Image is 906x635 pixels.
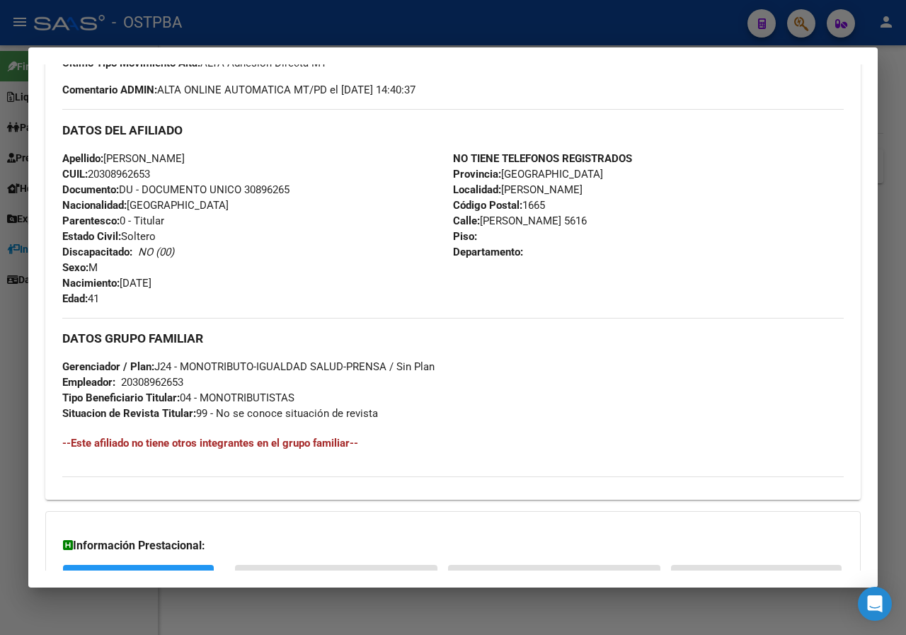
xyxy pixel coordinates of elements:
strong: Parentesco: [62,214,120,227]
strong: Gerenciador / Plan: [62,360,154,373]
h3: DATOS GRUPO FAMILIAR [62,331,844,346]
span: DU - DOCUMENTO UNICO 30896265 [62,183,289,196]
strong: Sexo: [62,261,88,274]
span: J24 - MONOTRIBUTO-IGUALDAD SALUD-PRENSA / Sin Plan [62,360,435,373]
strong: NO TIENE TELEFONOS REGISTRADOS [453,152,632,165]
span: 20308962653 [62,168,150,181]
span: 0 - Titular [62,214,164,227]
h3: DATOS DEL AFILIADO [62,122,844,138]
button: Prestaciones Auditadas [671,565,842,591]
span: [DATE] [62,277,151,290]
span: [GEOGRAPHIC_DATA] [62,199,229,212]
strong: Tipo Beneficiario Titular: [62,391,180,404]
strong: Discapacitado: [62,246,132,258]
div: 20308962653 [121,374,183,390]
span: ALTA ONLINE AUTOMATICA MT/PD el [DATE] 14:40:37 [62,82,415,98]
strong: Edad: [62,292,88,305]
span: M [62,261,98,274]
strong: Código Postal: [453,199,522,212]
strong: Documento: [62,183,119,196]
strong: Empleador: [62,376,115,389]
button: Sin Certificado Discapacidad [235,565,437,591]
strong: Piso: [453,230,477,243]
span: [PERSON_NAME] [453,183,583,196]
strong: CUIL: [62,168,88,181]
strong: Provincia: [453,168,501,181]
i: NO (00) [138,246,174,258]
strong: Calle: [453,214,480,227]
button: Not. Internacion / Censo Hosp. [448,565,660,591]
span: 04 - MONOTRIBUTISTAS [62,391,294,404]
strong: Localidad: [453,183,501,196]
span: [PERSON_NAME] [62,152,185,165]
span: [GEOGRAPHIC_DATA] [453,168,603,181]
span: 99 - No se conoce situación de revista [62,407,378,420]
strong: Departamento: [453,246,523,258]
div: Open Intercom Messenger [858,587,892,621]
h4: --Este afiliado no tiene otros integrantes en el grupo familiar-- [62,435,844,451]
span: Soltero [62,230,156,243]
span: [PERSON_NAME] 5616 [453,214,587,227]
span: 41 [62,292,99,305]
strong: Apellido: [62,152,103,165]
strong: Nacimiento: [62,277,120,290]
strong: Estado Civil: [62,230,121,243]
strong: Situacion de Revista Titular: [62,407,196,420]
span: 1665 [453,199,545,212]
button: SUR / SURGE / INTEGR. [63,565,214,591]
h3: Información Prestacional: [63,537,843,554]
strong: Nacionalidad: [62,199,127,212]
strong: Comentario ADMIN: [62,84,157,96]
